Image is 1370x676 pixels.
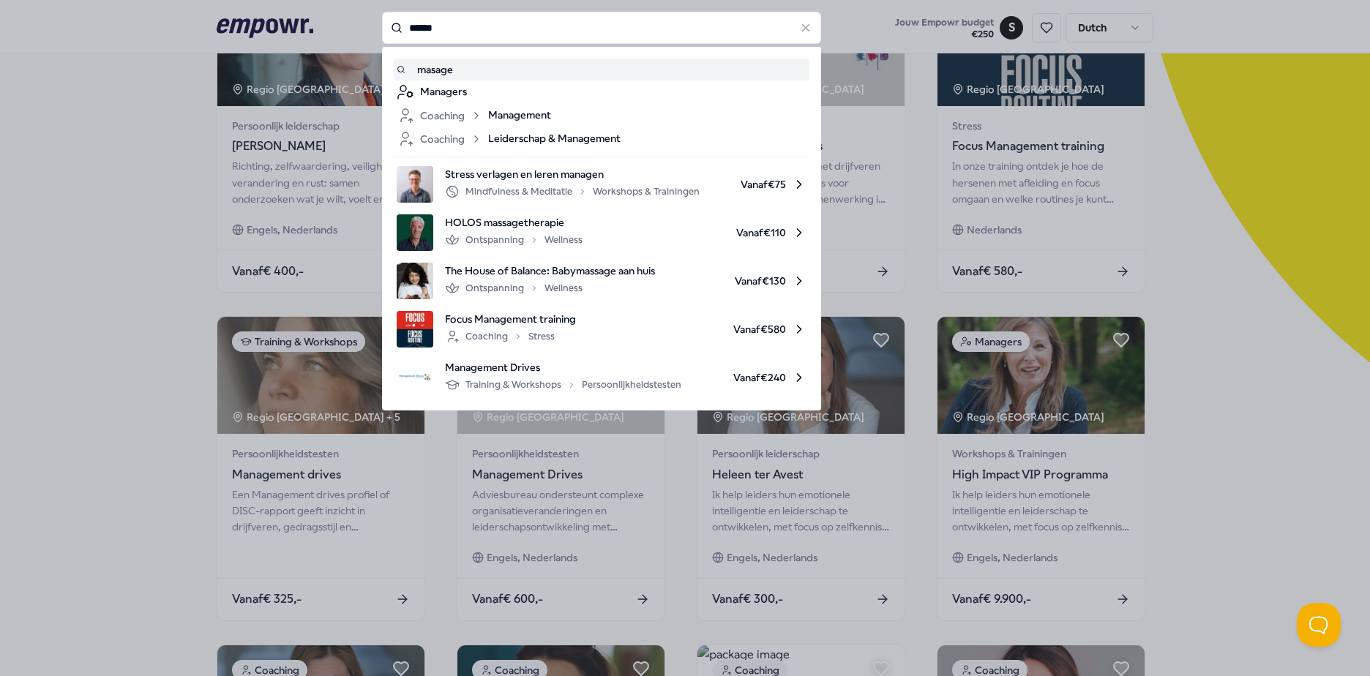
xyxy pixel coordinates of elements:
[445,359,681,375] span: Management Drives
[711,166,806,203] span: Vanaf € 75
[397,359,806,396] a: product imageManagement DrivesTraining & WorkshopsPersoonlijkheidstestenVanaf€240
[397,359,433,396] img: product image
[397,214,433,251] img: product image
[397,130,806,148] a: CoachingLeiderschap & Management
[397,166,806,203] a: product imageStress verlagen en leren managenMindfulness & MeditatieWorkshops & TrainingenVanaf€75
[667,263,806,299] span: Vanaf € 130
[397,83,806,101] a: Managers
[445,263,655,279] span: The House of Balance: Babymassage aan huis
[397,107,482,124] div: Coaching
[488,130,621,148] span: Leiderschap & Management
[445,166,700,182] span: Stress verlagen en leren managen
[397,166,433,203] img: product image
[397,263,806,299] a: product imageThe House of Balance: Babymassage aan huisOntspanningWellnessVanaf€130
[588,311,806,348] span: Vanaf € 580
[594,214,806,251] span: Vanaf € 110
[445,376,681,394] div: Training & Workshops Persoonlijkheidstesten
[445,328,555,345] div: Coaching Stress
[445,279,583,297] div: Ontspanning Wellness
[397,107,806,124] a: CoachingManagement
[1297,603,1341,647] iframe: Help Scout Beacon - Open
[488,107,551,124] span: Management
[445,231,583,249] div: Ontspanning Wellness
[445,214,583,230] span: HOLOS massagetherapie
[397,263,433,299] img: product image
[382,12,821,44] input: Search for products, categories or subcategories
[445,311,576,327] span: Focus Management training
[397,311,806,348] a: product imageFocus Management trainingCoachingStressVanaf€580
[397,61,806,78] a: masage
[397,311,433,348] img: product image
[397,214,806,251] a: product imageHOLOS massagetherapieOntspanningWellnessVanaf€110
[693,359,806,396] span: Vanaf € 240
[445,183,700,200] div: Mindfulness & Meditatie Workshops & Trainingen
[397,130,482,148] div: Coaching
[420,83,806,101] div: Managers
